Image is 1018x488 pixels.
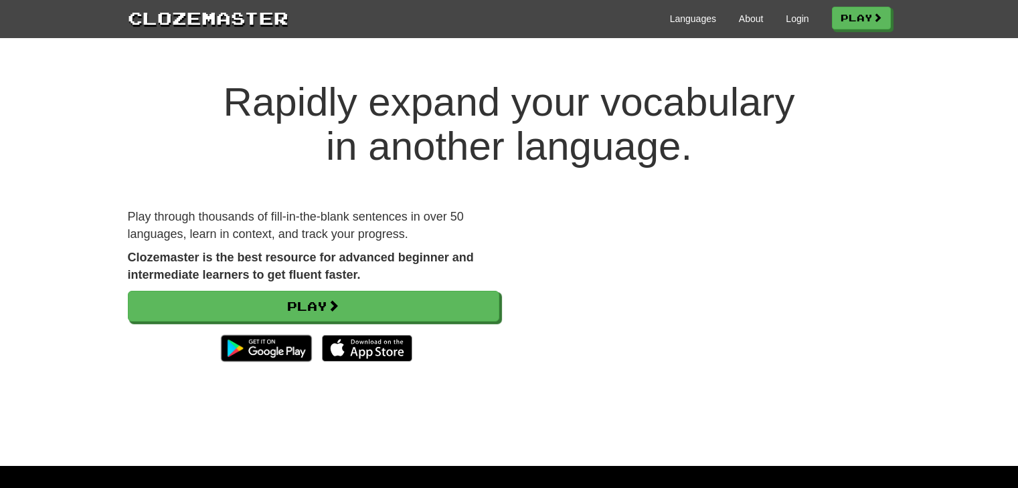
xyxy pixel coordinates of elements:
a: Login [786,12,809,25]
strong: Clozemaster is the best resource for advanced beginner and intermediate learners to get fluent fa... [128,251,474,281]
a: Play [128,291,499,322]
a: Languages [670,12,716,25]
a: About [739,12,764,25]
img: Download_on_the_App_Store_Badge_US-UK_135x40-25178aeef6eb6b83b96f5f2d004eda3bffbb37122de64afbaef7... [322,335,412,362]
a: Play [832,7,891,29]
p: Play through thousands of fill-in-the-blank sentences in over 50 languages, learn in context, and... [128,209,499,243]
a: Clozemaster [128,5,288,30]
img: Get it on Google Play [214,328,318,368]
